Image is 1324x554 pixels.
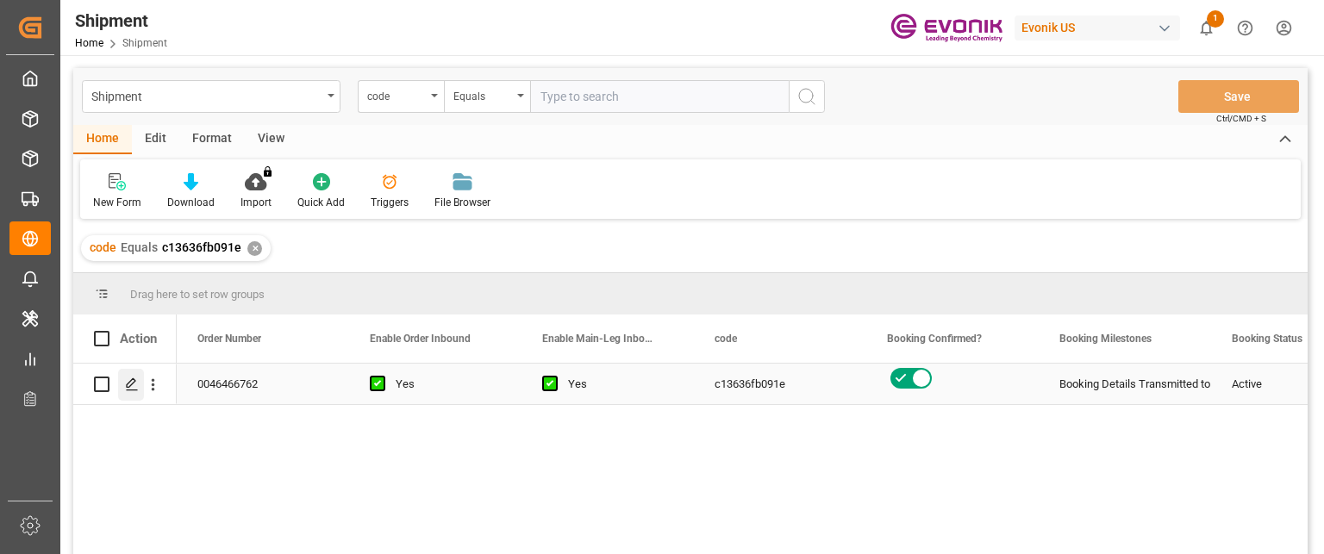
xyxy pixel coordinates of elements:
[245,125,297,154] div: View
[91,84,322,106] div: Shipment
[887,333,982,345] span: Booking Confirmed?
[1232,333,1302,345] span: Booking Status
[890,13,1002,43] img: Evonik-brand-mark-Deep-Purple-RGB.jpeg_1700498283.jpeg
[75,37,103,49] a: Home
[789,80,825,113] button: search button
[434,195,490,210] div: File Browser
[1059,364,1190,404] div: Booking Details Transmitted to SAP
[177,364,349,404] div: 0046466762
[93,195,141,210] div: New Form
[90,240,116,254] span: code
[367,84,426,104] div: code
[1015,16,1180,40] div: Evonik US
[247,241,262,256] div: ✕
[530,80,789,113] input: Type to search
[453,84,512,104] div: Equals
[162,240,241,254] span: c13636fb091e
[568,364,673,404] div: Yes
[370,333,471,345] span: Enable Order Inbound
[130,288,265,301] span: Drag here to set row groups
[121,240,158,254] span: Equals
[1207,10,1224,28] span: 1
[1226,9,1265,47] button: Help Center
[132,125,179,154] div: Edit
[1216,112,1266,125] span: Ctrl/CMD + S
[73,364,177,405] div: Press SPACE to select this row.
[297,195,345,210] div: Quick Add
[1187,9,1226,47] button: show 1 new notifications
[542,333,658,345] span: Enable Main-Leg Inbound
[75,8,167,34] div: Shipment
[371,195,409,210] div: Triggers
[197,333,261,345] span: Order Number
[444,80,530,113] button: open menu
[179,125,245,154] div: Format
[358,80,444,113] button: open menu
[73,125,132,154] div: Home
[120,331,157,346] div: Action
[1059,333,1152,345] span: Booking Milestones
[694,364,866,404] div: c13636fb091e
[1178,80,1299,113] button: Save
[1015,11,1187,44] button: Evonik US
[715,333,737,345] span: code
[396,364,501,404] div: Yes
[82,80,340,113] button: open menu
[167,195,215,210] div: Download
